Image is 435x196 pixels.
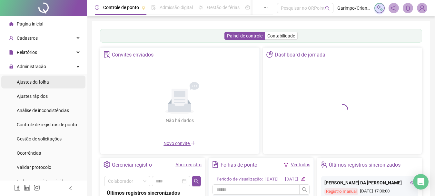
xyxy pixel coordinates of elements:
span: Gestão de solicitações [17,136,62,141]
span: Contabilidade [267,33,295,38]
span: eye [410,181,415,185]
span: file-text [212,161,219,168]
div: Período de visualização: [217,176,263,183]
div: Gerenciar registro [112,160,152,170]
span: Validar protocolo [17,165,51,170]
span: Gestão de férias [207,5,240,10]
span: Link para registro rápido [17,179,66,184]
span: Ajustes rápidos [17,94,48,99]
span: Garimpo/Criantili - O GARIMPO [337,5,371,12]
span: file-done [151,5,156,10]
span: facebook [14,184,21,191]
div: Convites enviados [112,49,153,60]
div: [PERSON_NAME] DA [PERSON_NAME] [324,179,415,186]
div: Folhas de ponto [221,160,257,170]
span: home [9,22,14,26]
span: loading [335,103,349,117]
span: plus [191,140,196,146]
span: team [321,161,327,168]
span: lock [9,64,14,69]
a: Ver todos [291,162,310,167]
div: Últimos registros sincronizados [329,160,400,170]
span: Relatórios [17,50,37,55]
span: search [325,6,330,11]
span: instagram [34,184,40,191]
span: Controle de ponto [103,5,139,10]
span: sun [199,5,203,10]
span: Administração [17,64,46,69]
span: pie-chart [266,51,273,58]
span: search [302,187,307,192]
span: Admissão digital [160,5,193,10]
span: linkedin [24,184,30,191]
div: Não há dados [150,117,209,124]
span: edit [301,177,305,181]
span: notification [391,5,397,11]
span: Controle de registros de ponto [17,122,77,127]
div: [DATE] [265,176,279,183]
span: clock-circle [95,5,99,10]
span: bell [405,5,411,11]
span: Ajustes da folha [17,79,49,85]
img: 2226 [417,3,427,13]
div: [DATE] 17:00:00 [324,188,415,195]
div: [DATE] [285,176,298,183]
span: Cadastros [17,36,38,41]
span: ellipsis [263,5,268,10]
span: setting [104,161,110,168]
span: Novo convite [163,141,196,146]
span: file [9,50,14,55]
span: Ocorrências [17,150,41,156]
span: user-add [9,36,14,40]
div: Dashboard de jornada [275,49,325,60]
span: Painel de controle [227,33,262,38]
img: sparkle-icon.fc2bf0ac1784a2077858766a79e2daf3.svg [376,5,383,12]
span: pushpin [142,6,145,10]
a: Abrir registro [175,162,202,167]
span: solution [104,51,110,58]
span: left [68,186,73,191]
span: filter [284,162,288,167]
div: Open Intercom Messenger [413,174,429,190]
div: - [281,176,282,183]
span: Página inicial [17,21,43,26]
div: Registro manual [324,188,358,195]
span: Análise de inconsistências [17,108,69,113]
span: search [194,179,199,184]
span: dashboard [245,5,250,10]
